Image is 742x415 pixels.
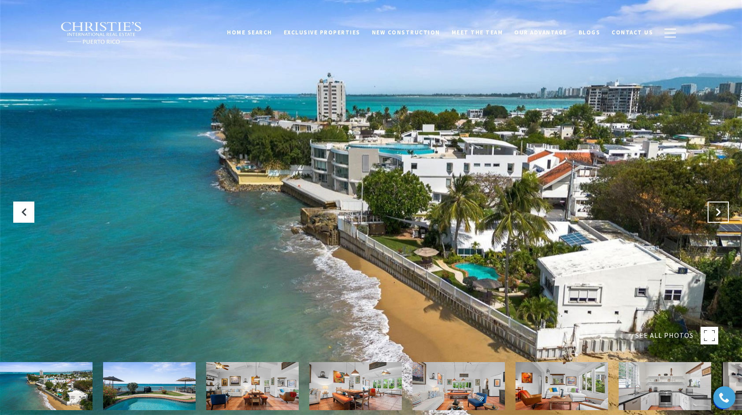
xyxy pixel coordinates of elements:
[514,29,567,36] span: Our Advantage
[635,330,694,341] span: SEE ALL PHOTOS
[221,24,278,41] a: Home Search
[708,202,729,223] button: Next Slide
[659,20,682,46] button: button
[366,24,446,41] a: New Construction
[579,29,601,36] span: Blogs
[103,362,196,410] img: 2 ALMENDRO
[412,362,505,410] img: 2 ALMENDRO
[60,22,142,45] img: Christie's International Real Estate black text logo
[446,24,509,41] a: Meet the Team
[309,362,402,410] img: 2 ALMENDRO
[612,29,653,36] span: Contact Us
[206,362,299,410] img: 2 ALMENDRO
[13,202,34,223] button: Previous Slide
[284,29,360,36] span: Exclusive Properties
[508,24,573,41] a: Our Advantage
[573,24,606,41] a: Blogs
[516,362,608,410] img: 2 ALMENDRO
[619,362,711,410] img: 2 ALMENDRO
[372,29,440,36] span: New Construction
[278,24,366,41] a: Exclusive Properties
